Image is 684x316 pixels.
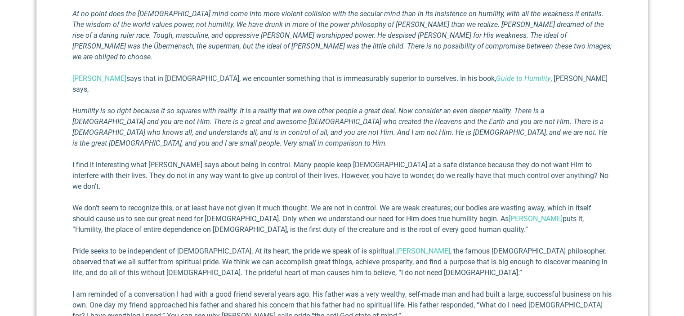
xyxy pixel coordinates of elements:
p: We don’t seem to recognize this, or at least have not given it much thought. We are not in contro... [72,203,612,235]
p: says that in [DEMOGRAPHIC_DATA], we encounter something that is immeasurably superior to ourselve... [72,73,612,95]
a: [PERSON_NAME] [72,74,126,83]
a: Guide to Humility [496,74,550,83]
a: [PERSON_NAME] [396,247,450,255]
a: [PERSON_NAME] [509,214,563,223]
em: At no point does the [DEMOGRAPHIC_DATA] mind come into more violent collision with the secular mi... [72,9,612,61]
p: Pride seeks to be independent of [DEMOGRAPHIC_DATA]. At its heart, the pride we speak of is spiri... [72,246,612,278]
em: Humility is so right because it so squares with reality. It is a reality that we owe other people... [72,107,607,147]
p: I find it interesting what [PERSON_NAME] says about being in control. Many people keep [DEMOGRAPH... [72,160,612,192]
